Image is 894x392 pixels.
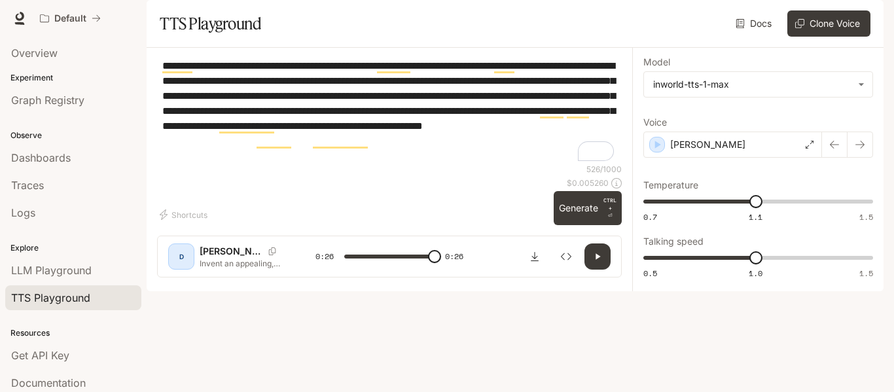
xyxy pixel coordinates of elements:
[733,10,777,37] a: Docs
[749,211,762,223] span: 1.1
[263,247,281,255] button: Copy Voice ID
[603,196,617,220] p: ⏎
[162,58,617,164] textarea: To enrich screen reader interactions, please activate Accessibility in Grammarly extension settings
[160,10,261,37] h1: TTS Playground
[171,246,192,267] div: D
[200,245,263,258] p: [PERSON_NAME]
[653,78,851,91] div: inworld-tts-1-max
[200,258,284,269] p: Invent an appealing, heart-healthy salad by adding ingredients with little saturated or trans fat...
[643,118,667,127] p: Voice
[644,72,872,97] div: inworld-tts-1-max
[315,250,334,263] span: 0:26
[643,268,657,279] span: 0.5
[157,204,213,225] button: Shortcuts
[643,211,657,223] span: 0.7
[522,243,548,270] button: Download audio
[859,211,873,223] span: 1.5
[586,164,622,175] p: 526 / 1000
[643,58,670,67] p: Model
[859,268,873,279] span: 1.5
[603,196,617,212] p: CTRL +
[643,237,704,246] p: Talking speed
[749,268,762,279] span: 1.0
[643,181,698,190] p: Temperature
[554,191,622,225] button: GenerateCTRL +⏎
[670,138,745,151] p: [PERSON_NAME]
[34,5,107,31] button: All workspaces
[553,243,579,270] button: Inspect
[787,10,870,37] button: Clone Voice
[54,13,86,24] p: Default
[445,250,463,263] span: 0:26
